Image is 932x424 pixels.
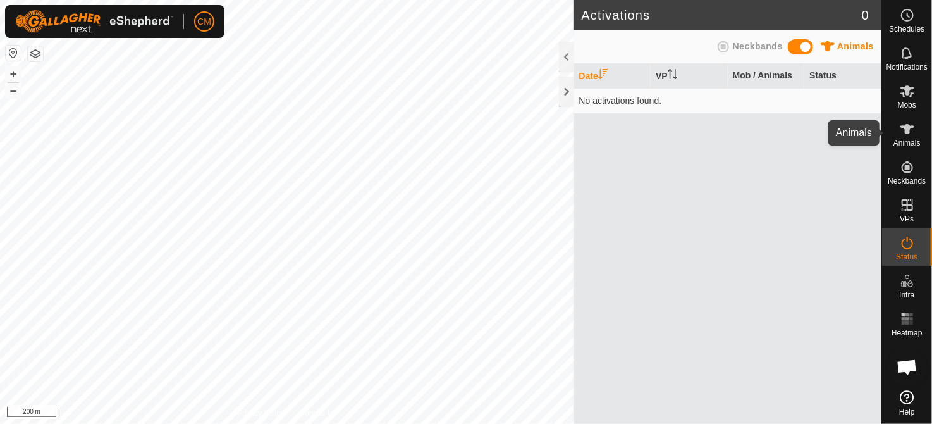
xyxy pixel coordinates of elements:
button: + [6,66,21,82]
span: Heatmap [892,329,923,337]
button: Map Layers [28,46,43,61]
button: – [6,83,21,98]
span: Infra [899,291,914,299]
span: 0 [862,6,869,25]
th: Date [574,64,651,89]
p-sorticon: Activate to sort [598,71,608,81]
span: Animals [837,41,874,51]
td: No activations found. [574,88,881,113]
th: VP [651,64,728,89]
span: VPs [900,215,914,223]
div: Open chat [888,348,926,386]
h2: Activations [582,8,862,23]
span: Neckbands [733,41,783,51]
span: CM [197,15,211,28]
span: Neckbands [888,177,926,185]
a: Help [882,385,932,421]
span: Animals [893,139,921,147]
span: Status [896,253,917,261]
a: Privacy Policy [237,408,285,419]
span: Mobs [898,101,916,109]
p-sorticon: Activate to sort [668,71,678,81]
span: Notifications [886,63,928,71]
th: Mob / Animals [728,64,805,89]
th: Status [804,64,881,89]
span: Help [899,408,915,416]
a: Contact Us [299,408,336,419]
span: Schedules [889,25,924,33]
button: Reset Map [6,46,21,61]
img: Gallagher Logo [15,10,173,33]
